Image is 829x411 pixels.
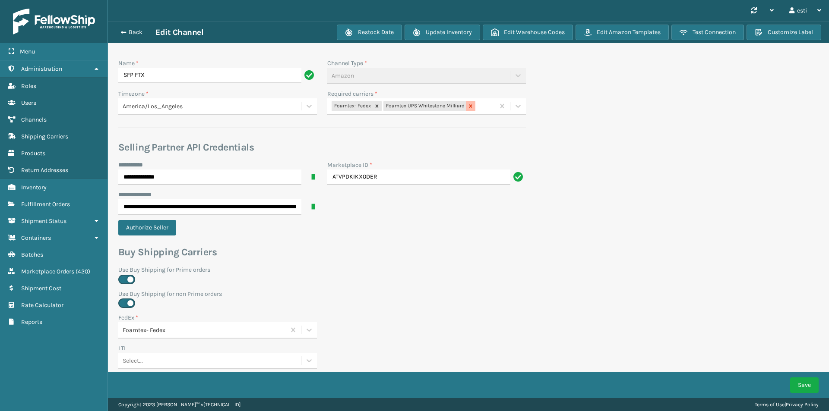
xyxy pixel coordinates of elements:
[118,265,526,274] label: Use Buy Shipping for Prime orders
[118,398,240,411] p: Copyright 2023 [PERSON_NAME]™ v [TECHNICAL_ID]
[747,25,821,40] button: Customize Label
[13,9,95,35] img: logo
[21,65,62,72] span: Administration
[118,224,181,231] a: Authorize Seller
[20,48,35,55] span: Menu
[21,184,47,191] span: Inventory
[21,217,66,225] span: Shipment Status
[118,220,176,235] button: Authorize Seller
[383,101,466,111] div: Foamtex UPS Whitestone Milliard
[116,28,155,36] button: Back
[21,234,51,242] span: Containers
[76,268,90,275] span: ( 420 )
[123,326,286,335] div: Foamtex- Fedex
[332,101,372,111] div: Foamtex- Fedex
[21,201,70,208] span: Fulfillment Orders
[483,25,573,40] button: Edit Warehouse Codes
[123,102,302,111] div: America/Los_Angeles
[118,246,526,259] h3: Buy Shipping Carriers
[21,301,63,309] span: Rate Calculator
[21,318,42,326] span: Reports
[118,89,149,98] label: Timezone
[21,150,45,157] span: Products
[123,356,143,365] div: Select...
[327,89,377,98] label: Required carriers
[755,402,785,408] a: Terms of Use
[21,116,47,123] span: Channels
[405,25,480,40] button: Update Inventory
[118,313,138,322] label: FedEx
[118,289,526,298] label: Use Buy Shipping for non Prime orders
[21,82,36,90] span: Roles
[576,25,669,40] button: Edit Amazon Templates
[118,59,139,68] label: Name
[21,285,61,292] span: Shipment Cost
[327,59,367,68] label: Channel Type
[21,166,68,174] span: Return Addresses
[21,251,43,258] span: Batches
[21,268,74,275] span: Marketplace Orders
[671,25,744,40] button: Test Connection
[337,25,402,40] button: Restock Date
[21,133,68,140] span: Shipping Carriers
[327,160,372,169] label: Marketplace ID
[118,141,526,154] h3: Selling Partner API Credentials
[155,27,203,38] h3: Edit Channel
[790,377,819,393] button: Save
[755,398,819,411] div: |
[786,402,819,408] a: Privacy Policy
[118,344,127,353] label: LTL
[21,99,36,107] span: Users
